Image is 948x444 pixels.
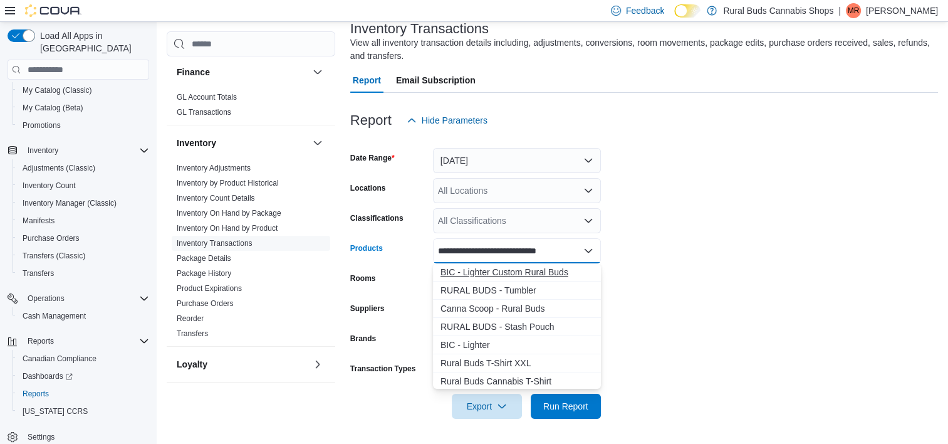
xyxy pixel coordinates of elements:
[23,268,54,278] span: Transfers
[177,329,208,338] a: Transfers
[18,309,149,324] span: Cash Management
[674,4,701,18] input: Dark Mode
[13,212,154,230] button: Manifests
[23,163,95,173] span: Adjustments (Classic)
[177,299,234,309] span: Purchase Orders
[433,282,601,300] button: RURAL BUDS - Tumbler
[177,254,231,263] a: Package Details
[18,100,149,115] span: My Catalog (Beta)
[25,4,81,17] img: Cova
[177,223,278,233] span: Inventory On Hand by Product
[23,143,63,158] button: Inventory
[350,304,385,314] label: Suppliers
[177,299,234,308] a: Purchase Orders
[433,373,601,391] button: Rural Buds Cannabis T-Shirt
[440,375,593,388] div: Rural Buds Cannabis T-Shirt
[838,3,841,18] p: |
[23,120,61,130] span: Promotions
[18,231,85,246] a: Purchase Orders
[440,302,593,315] div: Canna Scoop - Rural Buds
[177,224,278,233] a: Inventory On Hand by Product
[177,253,231,263] span: Package Details
[177,164,251,172] a: Inventory Adjustments
[177,269,231,278] a: Package History
[13,385,154,403] button: Reports
[350,113,392,128] h3: Report
[18,369,149,384] span: Dashboards
[13,194,154,212] button: Inventory Manager (Classic)
[18,386,54,401] a: Reports
[23,181,76,191] span: Inventory Count
[18,248,149,263] span: Transfers (Classic)
[440,284,593,297] div: RURAL BUDS - Tumbler
[433,336,601,354] button: BIC - Lighter
[583,186,593,196] button: Open list of options
[23,251,85,261] span: Transfers (Classic)
[583,216,593,226] button: Open list of options
[440,357,593,369] div: Rural Buds T-Shirt XXL
[13,350,154,367] button: Canadian Compliance
[18,196,122,211] a: Inventory Manager (Classic)
[167,161,335,346] div: Inventory
[177,163,251,173] span: Inventory Adjustments
[28,336,54,346] span: Reports
[35,29,149,55] span: Load All Apps in [GEOGRAPHIC_DATA]
[177,268,231,278] span: Package History
[13,82,154,99] button: My Catalog (Classic)
[177,284,242,293] a: Product Expirations
[350,21,489,36] h3: Inventory Transactions
[3,332,154,350] button: Reports
[177,329,208,339] span: Transfers
[350,153,395,163] label: Date Range
[350,213,404,223] label: Classifications
[23,103,83,113] span: My Catalog (Beta)
[13,307,154,325] button: Cash Management
[23,143,149,158] span: Inventory
[350,183,386,193] label: Locations
[433,354,601,373] button: Rural Buds T-Shirt XXL
[433,263,601,282] button: BIC - Lighter Custom Rural Buds
[13,117,154,134] button: Promotions
[18,100,88,115] a: My Catalog (Beta)
[433,318,601,336] button: RURAL BUDS - Stash Pouch
[18,118,66,133] a: Promotions
[23,334,59,349] button: Reports
[18,386,149,401] span: Reports
[167,90,335,125] div: Finance
[846,3,861,18] div: Mackenzie Remillard
[18,369,78,384] a: Dashboards
[177,66,210,78] h3: Finance
[18,309,91,324] a: Cash Management
[23,354,96,364] span: Canadian Compliance
[18,404,93,419] a: [US_STATE] CCRS
[28,293,65,304] span: Operations
[866,3,938,18] p: [PERSON_NAME]
[177,93,237,102] a: GL Account Totals
[396,68,476,93] span: Email Subscription
[23,406,88,416] span: [US_STATE] CCRS
[440,320,593,333] div: RURAL BUDS - Stash Pouch
[177,283,242,293] span: Product Expirations
[18,213,60,228] a: Manifests
[583,246,593,256] button: Close list of options
[177,239,253,248] a: Inventory Transactions
[18,231,149,246] span: Purchase Orders
[18,161,100,176] a: Adjustments (Classic)
[310,357,325,372] button: Loyalty
[23,233,80,243] span: Purchase Orders
[23,198,117,208] span: Inventory Manager (Classic)
[23,291,149,306] span: Operations
[177,137,216,149] h3: Inventory
[18,248,90,263] a: Transfers (Classic)
[310,135,325,151] button: Inventory
[23,389,49,399] span: Reports
[18,83,149,98] span: My Catalog (Classic)
[177,193,255,203] span: Inventory Count Details
[18,351,149,366] span: Canadian Compliance
[18,161,149,176] span: Adjustments (Classic)
[23,85,92,95] span: My Catalog (Classic)
[13,265,154,282] button: Transfers
[18,178,149,193] span: Inventory Count
[177,137,308,149] button: Inventory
